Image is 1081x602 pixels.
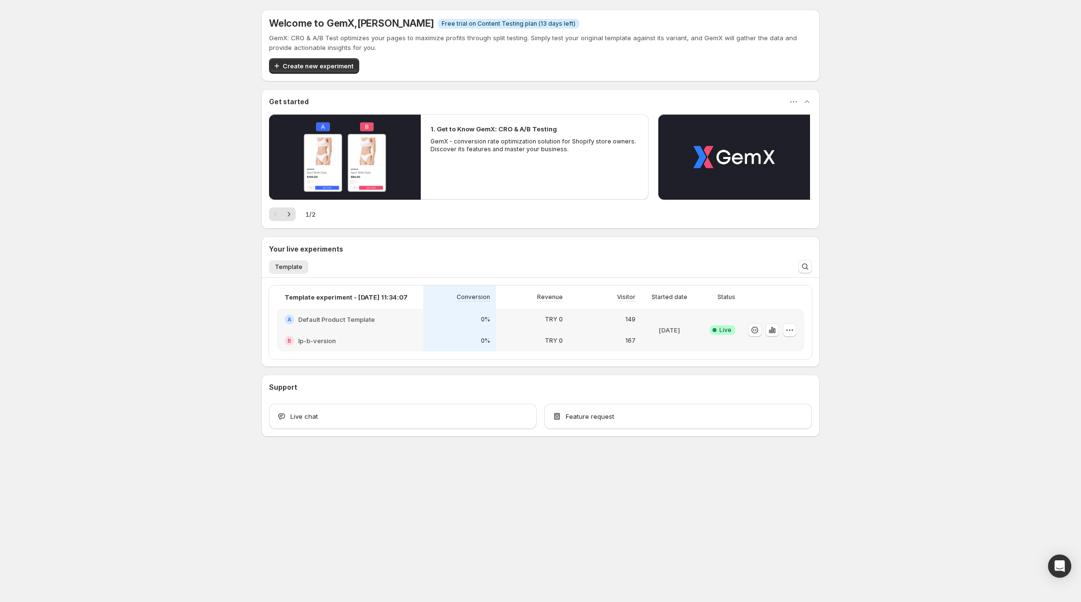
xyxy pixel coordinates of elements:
p: Conversion [457,293,490,301]
p: 167 [625,337,636,345]
h2: B [287,338,291,344]
button: Search and filter results [798,260,812,273]
p: Status [717,293,735,301]
span: Feature request [566,412,614,421]
p: [DATE] [659,325,680,335]
button: Play video [658,114,810,200]
p: 0% [481,316,490,323]
h3: Your live experiments [269,244,343,254]
span: Live [719,326,731,334]
button: Play video [269,114,421,200]
h5: Welcome to GemX [269,17,434,29]
p: 0% [481,337,490,345]
h2: A [287,317,291,322]
h3: Support [269,382,297,392]
span: , [PERSON_NAME] [354,17,434,29]
h2: lp-b-version [298,336,336,346]
button: Next [282,207,296,221]
span: Live chat [290,412,318,421]
h2: Default Product Template [298,315,375,324]
nav: Pagination [269,207,296,221]
p: TRY 0 [545,316,563,323]
p: GemX - conversion rate optimization solution for Shopify store owners. Discover its features and ... [430,138,639,153]
p: Template experiment - [DATE] 11:34:07 [285,292,408,302]
span: 1 / 2 [305,209,316,219]
span: Template [275,263,302,271]
p: TRY 0 [545,337,563,345]
p: 149 [625,316,636,323]
span: Create new experiment [283,61,353,71]
p: Started date [652,293,687,301]
p: Revenue [537,293,563,301]
div: Open Intercom Messenger [1048,554,1071,578]
p: Visitor [617,293,636,301]
p: GemX: CRO & A/B Test optimizes your pages to maximize profits through split testing. Simply test ... [269,33,812,52]
h3: Get started [269,97,309,107]
h2: 1. Get to Know GemX: CRO & A/B Testing [430,124,557,134]
span: Free trial on Content Testing plan (13 days left) [442,20,575,28]
button: Create new experiment [269,58,359,74]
